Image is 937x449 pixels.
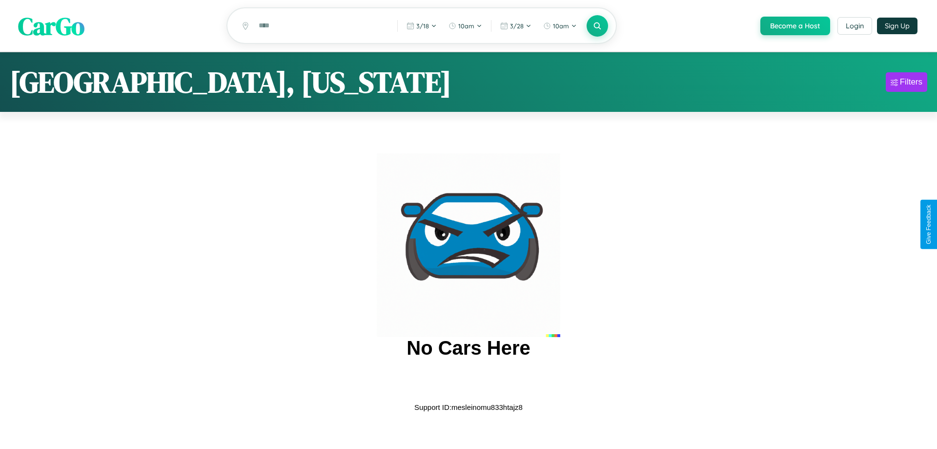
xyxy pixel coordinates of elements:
h1: [GEOGRAPHIC_DATA], [US_STATE] [10,62,451,102]
div: Filters [900,77,922,87]
button: 10am [538,18,582,34]
button: Filters [886,72,927,92]
span: 3 / 28 [510,22,524,30]
p: Support ID: mesleinomu833htajz8 [414,401,523,414]
div: Give Feedback [925,205,932,244]
button: Become a Host [760,17,830,35]
button: Sign Up [877,18,917,34]
button: Login [837,17,872,35]
h2: No Cars Here [407,337,530,359]
span: CarGo [18,9,84,43]
span: 10am [458,22,474,30]
button: 10am [444,18,487,34]
img: car [377,153,560,337]
span: 10am [553,22,569,30]
button: 3/18 [402,18,442,34]
span: 3 / 18 [416,22,429,30]
button: 3/28 [495,18,536,34]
